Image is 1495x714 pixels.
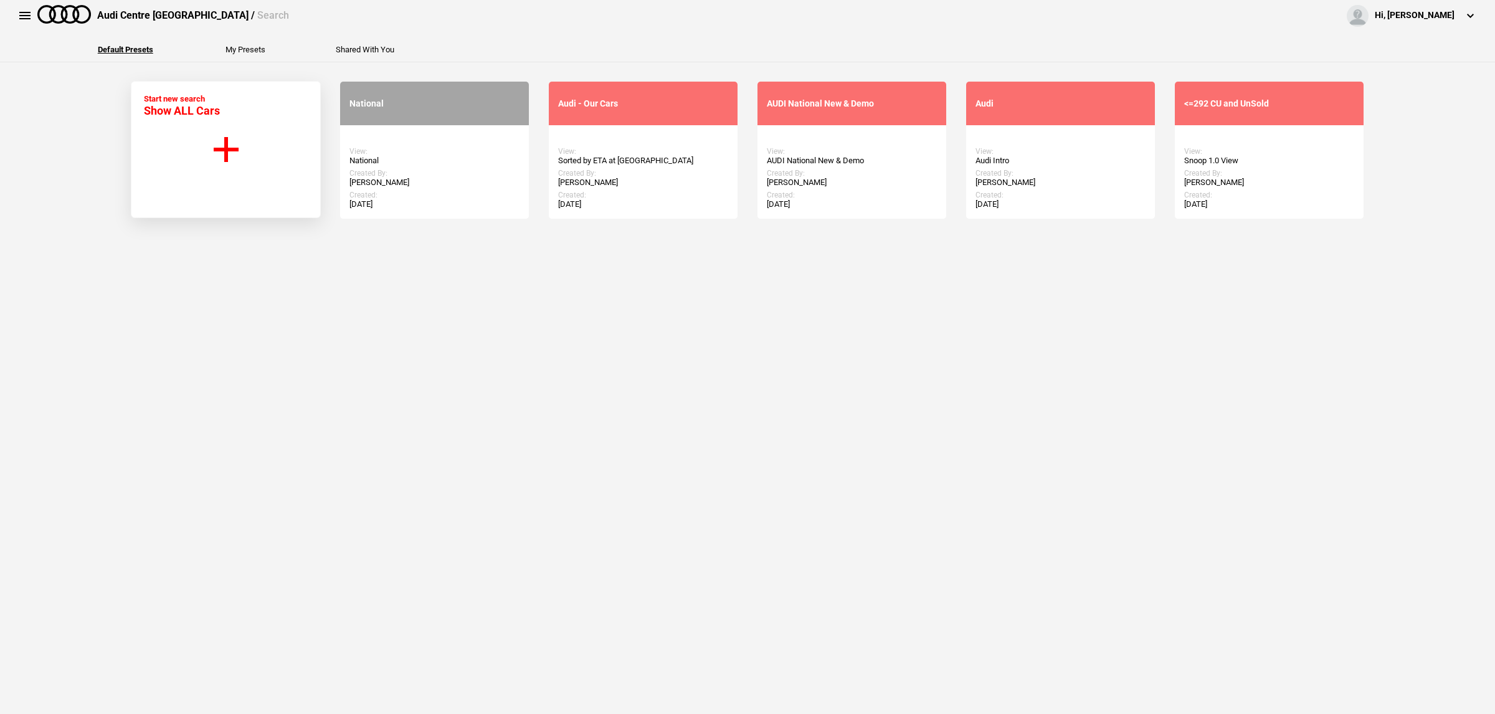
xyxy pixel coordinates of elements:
[975,147,1146,156] div: View:
[558,191,728,199] div: Created:
[1375,9,1455,22] div: Hi, [PERSON_NAME]
[767,169,937,178] div: Created By:
[767,178,937,188] div: [PERSON_NAME]
[558,156,728,166] div: Sorted by ETA at [GEOGRAPHIC_DATA]
[558,199,728,209] div: [DATE]
[336,45,394,54] button: Shared With You
[975,156,1146,166] div: Audi Intro
[131,81,321,218] button: Start new search Show ALL Cars
[975,199,1146,209] div: [DATE]
[975,169,1146,178] div: Created By:
[349,169,520,178] div: Created By:
[1184,156,1354,166] div: Snoop 1.0 View
[1184,191,1354,199] div: Created:
[1184,98,1354,109] div: <=292 CU and UnSold
[767,191,937,199] div: Created:
[975,98,1146,109] div: Audi
[144,104,220,117] span: Show ALL Cars
[225,45,265,54] button: My Presets
[349,178,520,188] div: [PERSON_NAME]
[144,94,220,117] div: Start new search
[558,98,728,109] div: Audi - Our Cars
[1184,199,1354,209] div: [DATE]
[1184,178,1354,188] div: [PERSON_NAME]
[37,5,91,24] img: audi.png
[558,178,728,188] div: [PERSON_NAME]
[349,147,520,156] div: View:
[558,169,728,178] div: Created By:
[97,9,289,22] div: Audi Centre [GEOGRAPHIC_DATA] /
[1184,169,1354,178] div: Created By:
[975,191,1146,199] div: Created:
[1184,147,1354,156] div: View:
[349,98,520,109] div: National
[349,191,520,199] div: Created:
[257,9,289,21] span: Search
[975,178,1146,188] div: [PERSON_NAME]
[349,156,520,166] div: National
[767,199,937,209] div: [DATE]
[767,156,937,166] div: AUDI National New & Demo
[767,98,937,109] div: AUDI National New & Demo
[349,199,520,209] div: [DATE]
[767,147,937,156] div: View:
[98,45,153,54] button: Default Presets
[558,147,728,156] div: View:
